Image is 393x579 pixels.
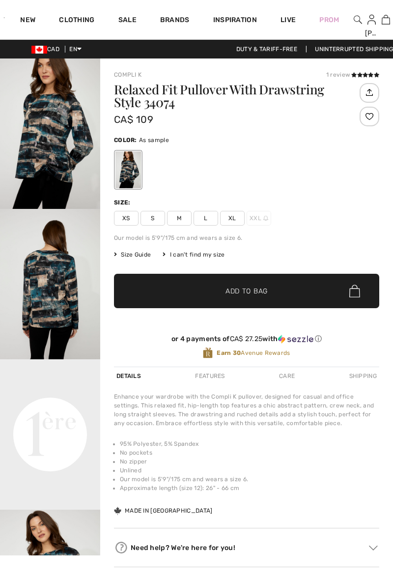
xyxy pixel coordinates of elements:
a: New [20,16,35,26]
span: CA$ 27.25 [230,335,263,343]
a: Compli K [114,71,141,78]
div: [PERSON_NAME] [365,28,378,38]
a: 7 [379,14,393,26]
img: Avenue Rewards [203,347,213,359]
div: Need help? We're here for you! [114,540,379,555]
a: Live [281,15,296,25]
li: No zipper [120,457,379,466]
img: Bag.svg [349,285,360,297]
li: Approximate length (size 12): 26" - 66 cm [120,484,379,492]
span: Avenue Rewards [217,348,290,357]
a: Sign In [367,15,376,24]
span: As sample [139,137,169,144]
div: or 4 payments ofCA$ 27.25withSezzle Click to learn more about Sezzle [114,335,379,347]
li: Our model is 5'9"/175 cm and wears a size 6. [120,475,379,484]
div: or 4 payments of with [114,335,379,344]
span: XL [220,211,245,226]
div: Made in [GEOGRAPHIC_DATA] [114,506,213,515]
button: Add to Bag [114,274,379,308]
span: M [167,211,192,226]
div: Enhance your wardrobe with the Compli K pullover, designed for casual and office settings. This r... [114,392,379,428]
span: XXL [247,211,271,226]
a: Brands [160,16,190,26]
li: Unlined [120,466,379,475]
div: Shipping [347,367,379,385]
li: No pockets [120,448,379,457]
span: L [194,211,218,226]
div: Details [114,367,143,385]
span: S [140,211,165,226]
img: search the website [354,14,362,26]
div: Size: [114,198,133,207]
img: Arrow2.svg [369,546,378,550]
h1: Relaxed Fit Pullover With Drawstring Style 34074 [114,83,357,109]
img: My Bag [382,14,390,26]
a: Sale [118,16,137,26]
span: Add to Bag [225,286,268,296]
img: Canadian Dollar [31,46,47,54]
div: Our model is 5'9"/175 cm and wears a size 6. [114,233,379,242]
div: As sample [115,151,141,188]
img: ring-m.svg [263,216,268,221]
span: Size Guide [114,250,151,259]
img: Sezzle [278,335,313,344]
a: Clothing [59,16,94,26]
img: My Info [367,14,376,26]
div: Care [277,367,297,385]
li: 95% Polyester, 5% Spandex [120,439,379,448]
strong: Earn 30 [217,349,241,356]
span: CAD [31,46,63,53]
div: I can't find my size [163,250,225,259]
a: Prom [319,15,339,25]
span: EN [69,46,82,53]
span: Color: [114,137,137,144]
span: CA$ 109 [114,114,153,125]
div: 1 review [326,70,379,79]
div: Features [193,367,227,385]
span: Inspiration [213,16,257,26]
span: XS [114,211,139,226]
img: Share [361,84,377,101]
